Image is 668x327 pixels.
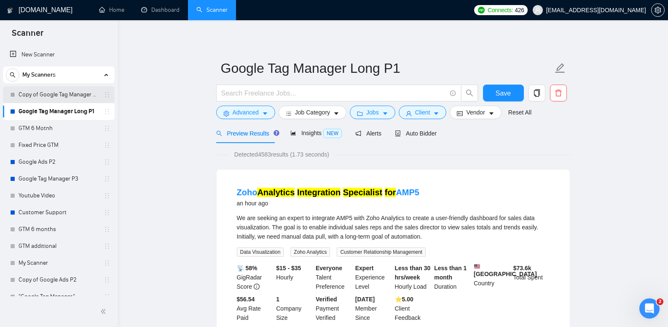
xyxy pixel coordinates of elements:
[290,247,330,257] span: Zoho Analytics
[7,4,13,17] img: logo
[99,6,124,13] a: homeHome
[19,170,99,187] a: Google Tag Manager P3
[228,150,335,159] span: Detected 4583 results (1.73 seconds)
[104,175,110,182] span: holder
[488,110,494,117] span: caret-down
[100,307,109,316] span: double-left
[233,108,259,117] span: Advanced
[5,27,50,45] span: Scanner
[235,263,275,291] div: GigRadar Score
[657,298,663,305] span: 2
[19,271,99,288] a: Copy of Google Ads P2
[355,130,361,136] span: notification
[237,188,419,197] a: ZohoAnalytics Integration Specialist forAMP5
[19,137,99,154] a: Fixed Price GTM
[216,130,222,136] span: search
[488,5,513,15] span: Connects:
[19,288,99,305] a: "Google Tag Manager"
[366,108,379,117] span: Jobs
[22,66,56,83] span: My Scanners
[19,103,99,120] a: Google Tag Manager Long P1
[354,295,393,322] div: Member Since
[529,89,545,97] span: copy
[508,108,531,117] a: Reset All
[395,296,413,303] b: ⭐️ 5.00
[19,120,99,137] a: GTM 6 Motnh
[474,263,480,269] img: 🇺🇸
[385,188,396,197] mark: for
[461,85,478,101] button: search
[290,130,296,136] span: area-chart
[274,295,314,322] div: Company Size
[461,89,478,97] span: search
[513,265,531,271] b: $ 73.6k
[104,260,110,266] span: holder
[104,276,110,283] span: holder
[474,263,537,277] b: [GEOGRAPHIC_DATA]
[337,247,426,257] span: Customer Relationship Management
[355,130,381,137] span: Alerts
[355,265,374,271] b: Expert
[254,284,260,290] span: info-circle
[237,296,255,303] b: $56.54
[478,7,485,13] img: upwork-logo.png
[19,238,99,255] a: GTM additional
[290,130,342,136] span: Insights
[323,129,342,138] span: NEW
[472,263,512,291] div: Country
[196,6,228,13] a: searchScanner
[10,46,108,63] a: New Scanner
[276,296,279,303] b: 1
[104,142,110,149] span: holder
[6,68,19,82] button: search
[104,192,110,199] span: holder
[237,213,550,241] div: We are seeking an expert to integrate AMP5 with Zoho Analytics to create a user-friendly dashboar...
[257,188,295,197] mark: Analytics
[450,90,456,96] span: info-circle
[6,72,19,78] span: search
[314,295,354,322] div: Payment Verified
[262,110,268,117] span: caret-down
[395,265,431,281] b: Less than 30 hrs/week
[354,263,393,291] div: Experience Level
[434,265,467,281] b: Less than 1 month
[3,46,115,63] li: New Scanner
[223,110,229,117] span: setting
[450,106,501,119] button: idcardVendorcaret-down
[382,110,388,117] span: caret-down
[216,106,275,119] button: settingAdvancedcaret-down
[515,5,524,15] span: 426
[286,110,292,117] span: bars
[406,110,412,117] span: user
[395,130,401,136] span: robot
[237,247,284,257] span: Data Visualization
[555,63,566,74] span: edit
[550,89,566,97] span: delete
[550,85,567,101] button: delete
[432,263,472,291] div: Duration
[651,3,665,17] button: setting
[350,106,395,119] button: folderJobscaret-down
[433,110,439,117] span: caret-down
[104,91,110,98] span: holder
[483,85,524,101] button: Save
[237,198,419,208] div: an hour ago
[19,154,99,170] a: Google Ads P2
[512,263,551,291] div: Total Spent
[316,296,337,303] b: Verified
[141,6,180,13] a: dashboardDashboard
[393,295,433,322] div: Client Feedback
[316,265,342,271] b: Everyone
[273,129,280,137] div: Tooltip anchor
[333,110,339,117] span: caret-down
[466,108,485,117] span: Vendor
[415,108,430,117] span: Client
[496,88,511,98] span: Save
[457,110,463,117] span: idcard
[235,295,275,322] div: Avg Rate Paid
[104,293,110,300] span: holder
[104,108,110,115] span: holder
[651,7,665,13] a: setting
[19,221,99,238] a: GTM 6 months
